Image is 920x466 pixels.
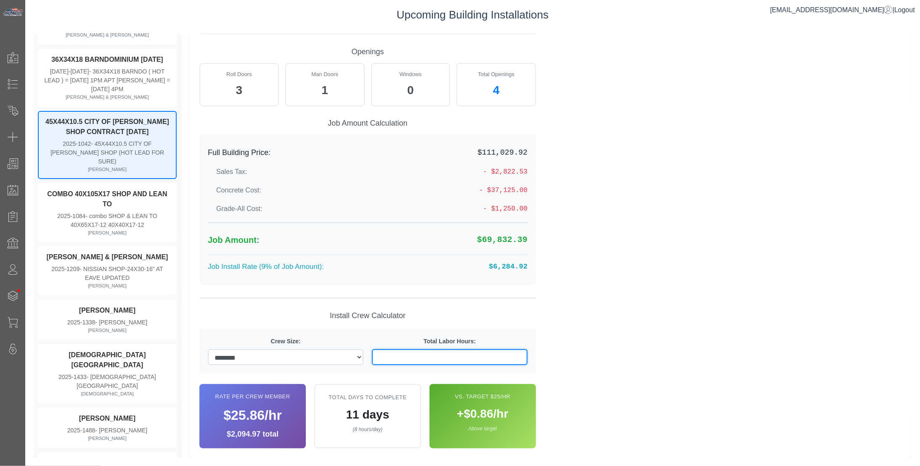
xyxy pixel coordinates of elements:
div: 11 days [323,406,411,424]
span: - 45X44X10.5 CITY OF [PERSON_NAME] SHOP (HOT LEAD FOR SURE) [50,140,164,165]
span: - NISSIAN SHOP-24X30-16" AT EAVE UPDATED [80,266,163,281]
div: Total Days to Complete [323,393,411,402]
img: Metals Direct Inc Logo [3,8,24,17]
div: 2025-1209 [44,265,171,282]
label: Crew Size: [208,337,363,346]
strong: [PERSON_NAME] [79,307,135,314]
h5: Openings [199,47,536,57]
div: $2,094.97 total [208,429,297,440]
div: 2025-1338 [44,318,171,327]
strong: [PERSON_NAME] [79,415,135,422]
div: [PERSON_NAME] [44,435,171,442]
div: 2025-1488 [44,426,171,435]
strong: Job Amount: [208,235,260,245]
span: - [DEMOGRAPHIC_DATA][GEOGRAPHIC_DATA] [77,374,156,389]
strong: COMBO 40X105X17 SHOP AND LEAN TO [47,190,167,208]
span: $6,284.92 [477,261,528,272]
div: +$0.86/hr [438,405,528,423]
div: 0 [378,82,443,99]
div: Roll Doors [207,70,272,79]
h3: Upcoming Building Installations [34,8,912,21]
div: 2025-1042 [44,140,171,166]
div: [PERSON_NAME] [44,282,171,290]
div: [PERSON_NAME] & [PERSON_NAME] [44,32,171,39]
label: Total Labor Hours: [372,337,528,346]
div: vs. Target $25/hr [438,392,528,401]
div: 2025-1084 [44,212,171,229]
span: - $37,125.00 [477,185,528,195]
div: $25.86/hr [208,405,297,425]
span: Logout [894,6,915,13]
div: Windows [378,70,443,79]
a: [EMAIL_ADDRESS][DOMAIN_NAME] [770,6,893,13]
div: 2025-1433 [44,373,171,390]
span: $111,029.92 [477,147,528,158]
div: [PERSON_NAME] [44,166,171,173]
label: Sales Tax: [216,167,247,177]
div: Man Doors [292,70,358,79]
div: 1 [292,82,358,99]
h5: Job Amount Calculation [199,119,536,128]
strong: 36X34X18 BARNDOMINIUM [DATE] [51,56,163,63]
div: 4 [464,82,529,99]
span: - $2,822.53 [477,167,528,177]
div: [PERSON_NAME] [44,327,171,334]
label: Concrete Cost: [216,185,261,195]
div: [DEMOGRAPHIC_DATA] [44,390,171,398]
div: [PERSON_NAME] & [PERSON_NAME] [44,94,171,101]
div: | [770,5,915,15]
label: Full Building Price: [208,147,270,158]
div: [PERSON_NAME] [44,229,171,237]
span: - 36X34X18 BARNDO ( HOT LEAD ) = [DATE] 1PM APT [PERSON_NAME] = [DATE] 4PM [44,68,170,92]
div: Rate per Crew Member [208,392,297,401]
span: - combo SHOP & LEAN TO 40X65X17-12 40X40X17-12 [70,213,157,228]
label: Grade-All Cost: [216,204,262,214]
span: - [PERSON_NAME] [95,319,148,326]
h5: Install Crew Calculator [199,311,536,321]
div: Above target [438,425,528,432]
span: • [8,277,29,304]
span: - $1,250.00 [477,204,528,214]
div: Total Openings [464,70,529,79]
div: [DATE]-[DATE] [44,67,171,94]
strong: [DEMOGRAPHIC_DATA][GEOGRAPHIC_DATA] [69,351,146,369]
span: - [PERSON_NAME] [95,427,148,434]
div: (8 hours/day) [323,426,411,433]
strong: 45X44X10.5 CITY OF [PERSON_NAME] SHOP CONTRACT [DATE] [45,118,169,135]
label: Job Install Rate (9% of Job Amount): [208,261,324,272]
div: 3 [207,82,272,99]
strong: [PERSON_NAME] & [PERSON_NAME] [47,253,168,261]
strong: $69,832.39 [477,235,528,245]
